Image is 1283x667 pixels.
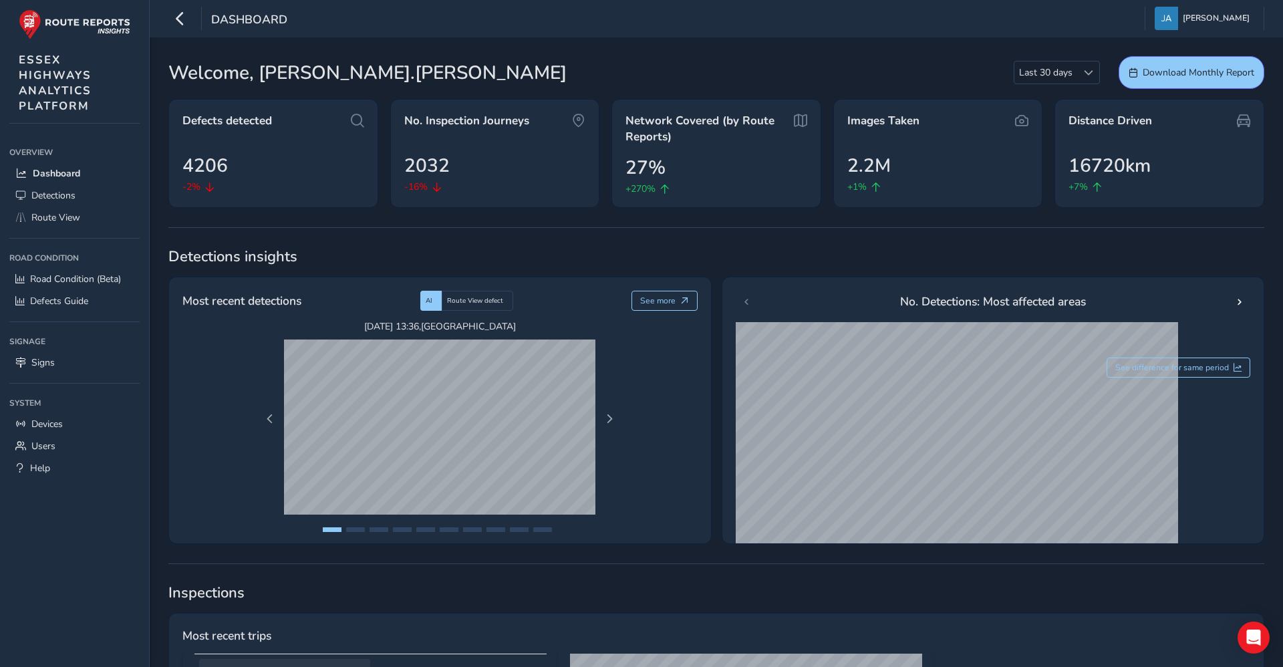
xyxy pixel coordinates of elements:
a: Route View [9,207,140,229]
span: Users [31,440,55,452]
span: Distance Driven [1068,113,1152,129]
img: diamond-layout [1155,7,1178,30]
span: Download Monthly Report [1143,66,1254,79]
span: Help [30,462,50,475]
span: Road Condition (Beta) [30,273,121,285]
a: Detections [9,184,140,207]
div: Open Intercom Messenger [1238,622,1270,654]
span: Route View defect [447,296,503,305]
span: 2.2M [847,152,891,180]
span: No. Detections: Most affected areas [900,293,1086,310]
span: Route View [31,211,80,224]
button: Page 7 [463,527,482,532]
span: Defects detected [182,113,272,129]
span: [PERSON_NAME] [1183,7,1250,30]
a: Signs [9,352,140,374]
span: Defects Guide [30,295,88,307]
span: Dashboard [211,11,287,30]
span: +1% [847,180,867,194]
span: See difference for same period [1115,362,1229,373]
span: 4206 [182,152,228,180]
button: Page 3 [370,527,388,532]
button: See difference for same period [1107,358,1251,378]
span: Welcome, [PERSON_NAME].[PERSON_NAME] [168,59,567,87]
button: Page 10 [533,527,552,532]
span: Most recent detections [182,292,301,309]
a: Road Condition (Beta) [9,268,140,290]
span: No. Inspection Journeys [404,113,529,129]
span: Detections insights [168,247,1264,267]
a: Defects Guide [9,290,140,312]
span: -2% [182,180,200,194]
div: AI [420,291,442,311]
span: +270% [625,182,656,196]
button: Page 9 [510,527,529,532]
button: Page 2 [346,527,365,532]
a: Help [9,457,140,479]
a: Users [9,435,140,457]
div: Overview [9,142,140,162]
span: See more [640,295,676,306]
button: Download Monthly Report [1119,56,1264,89]
span: +7% [1068,180,1088,194]
span: ESSEX HIGHWAYS ANALYTICS PLATFORM [19,52,92,114]
span: Dashboard [33,167,80,180]
button: [PERSON_NAME] [1155,7,1254,30]
span: Images Taken [847,113,919,129]
span: Signs [31,356,55,369]
span: 2032 [404,152,450,180]
button: See more [631,291,698,311]
a: Dashboard [9,162,140,184]
div: Signage [9,331,140,352]
span: AI [426,296,432,305]
a: Devices [9,413,140,435]
button: Page 1 [323,527,341,532]
button: Page 8 [486,527,505,532]
img: rr logo [19,9,130,39]
button: Previous Page [261,410,279,428]
button: Page 6 [440,527,458,532]
button: Page 4 [393,527,412,532]
div: Route View defect [442,291,513,311]
span: Devices [31,418,63,430]
button: Next Page [600,410,619,428]
div: System [9,393,140,413]
span: Most recent trips [182,627,271,644]
span: Network Covered (by Route Reports) [625,113,789,144]
span: [DATE] 13:36 , [GEOGRAPHIC_DATA] [284,320,595,333]
span: 16720km [1068,152,1151,180]
button: Page 5 [416,527,435,532]
div: Road Condition [9,248,140,268]
span: -16% [404,180,428,194]
span: Detections [31,189,76,202]
span: Last 30 days [1014,61,1077,84]
span: 27% [625,154,666,182]
span: Inspections [168,583,1264,603]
